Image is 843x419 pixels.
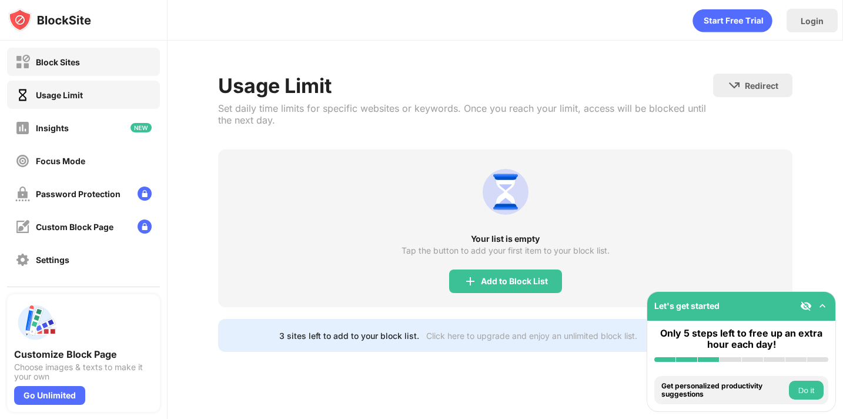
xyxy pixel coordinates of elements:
img: omni-setup-toggle.svg [817,300,828,312]
img: time-usage-on.svg [15,88,30,102]
img: logo-blocksite.svg [8,8,91,32]
img: lock-menu.svg [138,187,152,201]
div: Tap the button to add your first item to your block list. [402,246,610,255]
div: Password Protection [36,189,121,199]
img: insights-off.svg [15,121,30,135]
img: lock-menu.svg [138,220,152,234]
img: about-off.svg [15,285,30,300]
div: 3 sites left to add to your block list. [279,331,419,341]
div: Only 5 steps left to free up an extra hour each day! [654,328,828,350]
img: password-protection-off.svg [15,187,30,201]
div: Go Unlimited [14,386,85,405]
div: Insights [36,123,69,133]
div: Redirect [745,81,778,91]
div: Set daily time limits for specific websites or keywords. Once you reach your limit, access will b... [218,102,713,126]
div: Usage Limit [218,74,713,98]
img: usage-limit.svg [477,164,534,220]
img: eye-not-visible.svg [800,300,812,312]
img: new-icon.svg [131,123,152,132]
div: Usage Limit [36,90,83,100]
div: Add to Block List [481,277,548,286]
div: Your list is empty [218,234,792,244]
img: focus-off.svg [15,154,30,168]
div: Focus Mode [36,156,85,166]
div: Customize Block Page [14,348,153,360]
img: push-custom-page.svg [14,301,56,344]
div: Block Sites [36,57,80,67]
img: customize-block-page-off.svg [15,220,30,234]
div: animation [693,9,772,32]
div: Settings [36,255,69,265]
div: Let's get started [654,301,720,311]
div: Login [801,16,824,26]
div: Choose images & texts to make it your own [14,363,153,381]
img: block-off.svg [15,55,30,69]
div: Custom Block Page [36,222,113,232]
div: Get personalized productivity suggestions [661,382,786,399]
div: Click here to upgrade and enjoy an unlimited block list. [426,331,637,341]
button: Do it [789,381,824,400]
img: settings-off.svg [15,252,30,267]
